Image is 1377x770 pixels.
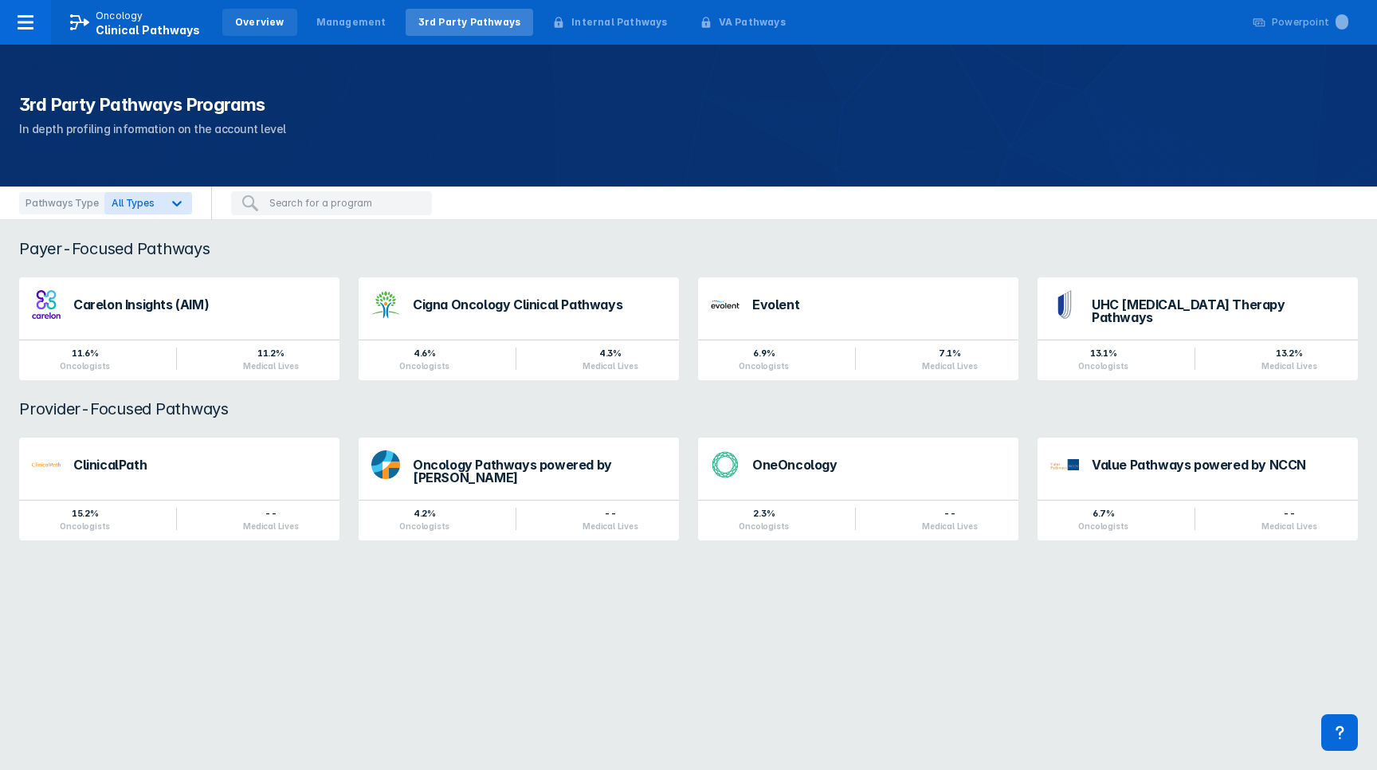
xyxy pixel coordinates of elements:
div: Internal Pathways [571,15,667,29]
a: Overview [222,9,297,36]
div: Pathways Type [19,192,104,214]
div: Medical Lives [1261,521,1316,531]
a: Carelon Insights (AIM)11.6%Oncologists11.2%Medical Lives [19,277,339,380]
a: Oncology Pathways powered by [PERSON_NAME]4.2%Oncologists--Medical Lives [359,438,679,540]
div: Oncologists [1078,521,1128,531]
div: Carelon Insights (AIM) [73,298,327,311]
div: Medical Lives [583,361,637,371]
img: cigna-oncology-clinical-pathways.png [371,290,400,319]
img: oneoncology.png [711,450,739,479]
input: Search for a program [269,196,422,210]
a: Management [304,9,399,36]
div: UHC [MEDICAL_DATA] Therapy Pathways [1092,298,1345,324]
img: dfci-pathways.png [371,450,400,479]
div: Oncologists [399,521,449,531]
a: 3rd Party Pathways [406,9,534,36]
div: 3rd Party Pathways [418,15,521,29]
div: -- [1261,507,1316,520]
a: OneOncology2.3%Oncologists--Medical Lives [698,438,1018,540]
div: -- [583,507,637,520]
div: Overview [235,15,284,29]
div: 4.6% [399,347,449,359]
div: 6.9% [739,347,789,359]
div: Medical Lives [583,521,637,531]
p: In depth profiling information on the account level [19,120,1358,139]
div: 6.7% [1078,507,1128,520]
img: uhc-pathways.png [1050,290,1079,319]
div: Medical Lives [922,521,977,531]
a: Value Pathways powered by NCCN6.7%Oncologists--Medical Lives [1038,438,1358,540]
div: Oncology Pathways powered by [PERSON_NAME] [413,458,666,484]
img: carelon-insights.png [32,290,61,319]
div: Medical Lives [243,521,298,531]
div: 13.1% [1078,347,1128,359]
div: Cigna Oncology Clinical Pathways [413,298,666,311]
a: Cigna Oncology Clinical Pathways4.6%Oncologists4.3%Medical Lives [359,277,679,380]
div: Oncologists [60,361,110,371]
div: OneOncology [752,458,1006,471]
div: Oncologists [739,521,789,531]
div: 11.6% [60,347,110,359]
span: Clinical Pathways [96,23,200,37]
div: Medical Lives [1261,361,1316,371]
div: 7.1% [922,347,977,359]
div: Medical Lives [922,361,977,371]
div: Management [316,15,386,29]
img: via-oncology.png [32,450,61,479]
div: Contact Support [1321,714,1358,751]
div: VA Pathways [719,15,786,29]
img: value-pathways-nccn.png [1050,459,1079,470]
div: Oncologists [739,361,789,371]
div: Medical Lives [243,361,298,371]
div: Value Pathways powered by NCCN [1092,458,1345,471]
a: Evolent6.9%Oncologists7.1%Medical Lives [698,277,1018,380]
div: 2.3% [739,507,789,520]
h1: 3rd Party Pathways Programs [19,92,1358,116]
div: -- [922,507,977,520]
div: Evolent [752,298,1006,311]
div: -- [243,507,298,520]
div: 4.2% [399,507,449,520]
div: Oncologists [60,521,110,531]
div: 13.2% [1261,347,1316,359]
img: new-century-health.png [711,290,739,319]
div: Oncologists [1078,361,1128,371]
p: Oncology [96,9,143,23]
div: 15.2% [60,507,110,520]
div: 11.2% [243,347,298,359]
a: UHC [MEDICAL_DATA] Therapy Pathways13.1%Oncologists13.2%Medical Lives [1038,277,1358,380]
div: Powerpoint [1272,15,1348,29]
a: ClinicalPath15.2%Oncologists--Medical Lives [19,438,339,540]
span: All Types [112,197,154,209]
div: Oncologists [399,361,449,371]
div: ClinicalPath [73,458,327,471]
div: 4.3% [583,347,637,359]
